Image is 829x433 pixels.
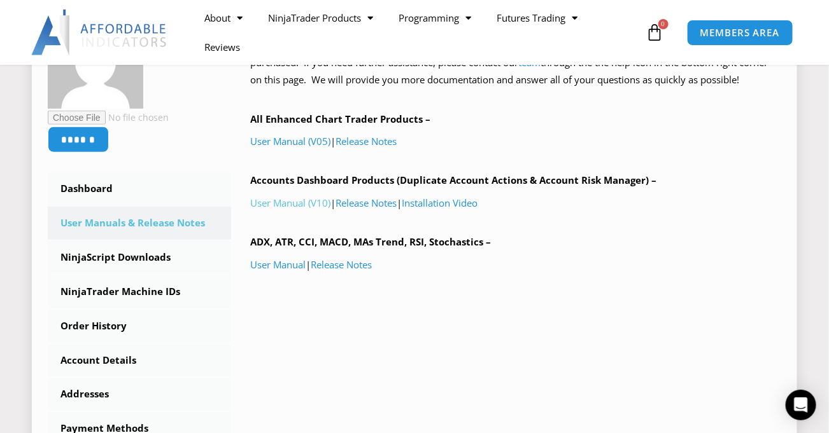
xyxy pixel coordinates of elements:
p: | [250,133,781,151]
a: User Manuals & Release Notes [48,207,231,240]
a: User Manual [250,258,306,271]
a: About [192,3,255,32]
a: Programming [386,3,484,32]
div: Open Intercom Messenger [786,390,816,420]
span: 0 [658,19,669,29]
a: NinjaTrader Products [255,3,386,32]
b: ADX, ATR, CCI, MACD, MAs Trend, RSI, Stochastics – [250,235,491,248]
a: team [518,56,541,69]
a: Release Notes [311,258,372,271]
a: Release Notes [336,135,397,148]
a: Reviews [192,32,253,62]
a: User Manual (V05) [250,135,330,148]
a: NinjaScript Downloads [48,241,231,274]
img: LogoAI | Affordable Indicators – NinjaTrader [31,10,168,55]
p: | [250,256,781,274]
a: Dashboard [48,172,231,205]
a: MEMBERS AREA [687,20,793,46]
span: MEMBERS AREA [700,28,780,38]
a: Release Notes [336,196,397,209]
nav: Menu [192,3,643,62]
a: User Manual (V10) [250,196,330,209]
a: Addresses [48,378,231,411]
a: 0 [627,14,683,51]
b: All Enhanced Chart Trader Products – [250,113,430,125]
a: Order History [48,310,231,343]
b: Accounts Dashboard Products (Duplicate Account Actions & Account Risk Manager) – [250,174,656,186]
p: | | [250,195,781,212]
a: Futures Trading [484,3,590,32]
a: Account Details [48,344,231,377]
a: NinjaTrader Machine IDs [48,275,231,308]
a: Installation Video [402,196,478,209]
